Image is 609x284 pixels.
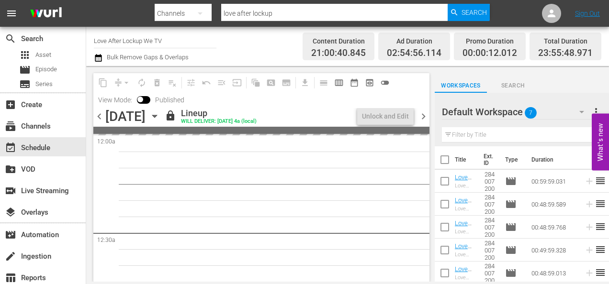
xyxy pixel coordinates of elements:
svg: Add to Schedule [584,176,595,186]
span: Remove Gaps & Overlaps [111,75,134,90]
span: Day Calendar View [313,73,331,92]
th: Title [455,146,478,173]
svg: Add to Schedule [584,199,595,209]
span: Week Calendar View [331,75,347,90]
div: Love After Lockup 104: Broken Promises [455,251,477,258]
td: 00:48:59.768 [528,216,580,239]
span: 7 [525,103,537,123]
span: View Backup [362,75,377,90]
div: Love After Lockup 107: Prison Cell to Wedding Bells [455,183,477,189]
button: Open Feedback Widget [592,114,609,171]
span: Reports [5,272,16,284]
span: Create Search Block [263,75,279,90]
img: ans4CAIJ8jUAAAAAAAAAAAAAAAAAAAAAAAAgQb4GAAAAAAAAAAAAAAAAAAAAAAAAJMjXAAAAAAAAAAAAAAAAAAAAAAAAgAT5G... [23,2,69,25]
span: Ingestion [5,251,16,262]
div: Love After Lockup 106: Race to the Altar [455,206,477,212]
span: 24 hours Lineup View is OFF [377,75,393,90]
td: SH028400720000 [481,216,501,239]
div: [DATE] [105,109,146,124]
td: 00:49:59.328 [528,239,580,262]
span: Search [5,33,16,44]
div: Content Duration [311,34,366,48]
button: Search [448,4,490,21]
span: Create [5,99,16,110]
span: Live Streaming [5,185,16,197]
span: Series [19,78,31,90]
td: SH028400720000 [481,170,501,193]
td: SH028400720000 [481,239,501,262]
div: Lineup [181,108,257,119]
td: SH028400720000 [481,193,501,216]
span: 00:00:12.012 [462,48,517,59]
span: Episode [19,64,31,76]
span: Workspaces [435,81,487,91]
div: WILL DELIVER: [DATE] 4a (local) [181,119,257,125]
span: Episode [505,244,517,256]
span: Search [462,4,487,21]
span: date_range_outlined [350,78,359,87]
span: 21:00:40.845 [311,48,366,59]
span: chevron_right [417,110,429,122]
span: Episode [35,65,57,74]
span: Series [35,79,53,89]
span: chevron_left [93,110,105,122]
span: reorder [595,267,606,278]
span: menu [6,8,17,19]
span: Episode [505,267,517,279]
a: Love After Lockup 107: Prison Cell to Wedding Bells [455,174,475,231]
th: Duration [526,146,583,173]
a: Sign Out [575,10,600,17]
span: calendar_view_week_outlined [334,78,344,87]
span: Schedule [5,142,16,153]
span: Episode [505,175,517,187]
div: Total Duration [538,34,593,48]
span: Automation [5,229,16,240]
span: Overlays [5,207,16,218]
span: VOD [5,164,16,175]
div: Default Workspace [442,98,593,125]
span: Create Series Block [279,75,294,90]
div: Promo Duration [462,34,517,48]
span: Loop Content [134,75,149,90]
svg: Add to Schedule [584,222,595,232]
td: 00:59:59.031 [528,170,580,193]
button: Unlock and Edit [357,108,414,125]
div: Love After Lockup 105: Surprises and Sentences [455,229,477,235]
svg: Add to Schedule [584,268,595,278]
span: 02:54:56.114 [387,48,441,59]
div: Love After Lockup 103: Meet the Parents [455,274,477,281]
span: View Mode: [93,96,137,104]
td: 00:48:59.589 [528,193,580,216]
span: reorder [595,198,606,209]
span: Copy Lineup [95,75,111,90]
span: toggle_off [380,78,390,87]
th: Ext. ID [478,146,499,173]
span: Episode [505,221,517,233]
span: reorder [595,244,606,255]
span: reorder [595,221,606,232]
span: Asset [35,50,51,60]
span: reorder [595,175,606,186]
th: Type [499,146,526,173]
span: Published [150,96,189,104]
span: lock [165,110,176,121]
span: Toggle to switch from Published to Draft view. [137,96,144,103]
span: Channels [5,120,16,132]
div: Unlock and Edit [362,108,409,125]
span: more_vert [590,106,602,118]
span: Episode [505,198,517,210]
div: Ad Duration [387,34,441,48]
button: more_vert [590,100,602,123]
span: 23:55:48.971 [538,48,593,59]
span: Search [487,81,539,91]
span: Asset [19,49,31,61]
span: preview_outlined [365,78,374,87]
svg: Add to Schedule [584,245,595,255]
span: Bulk Remove Gaps & Overlaps [105,54,189,61]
